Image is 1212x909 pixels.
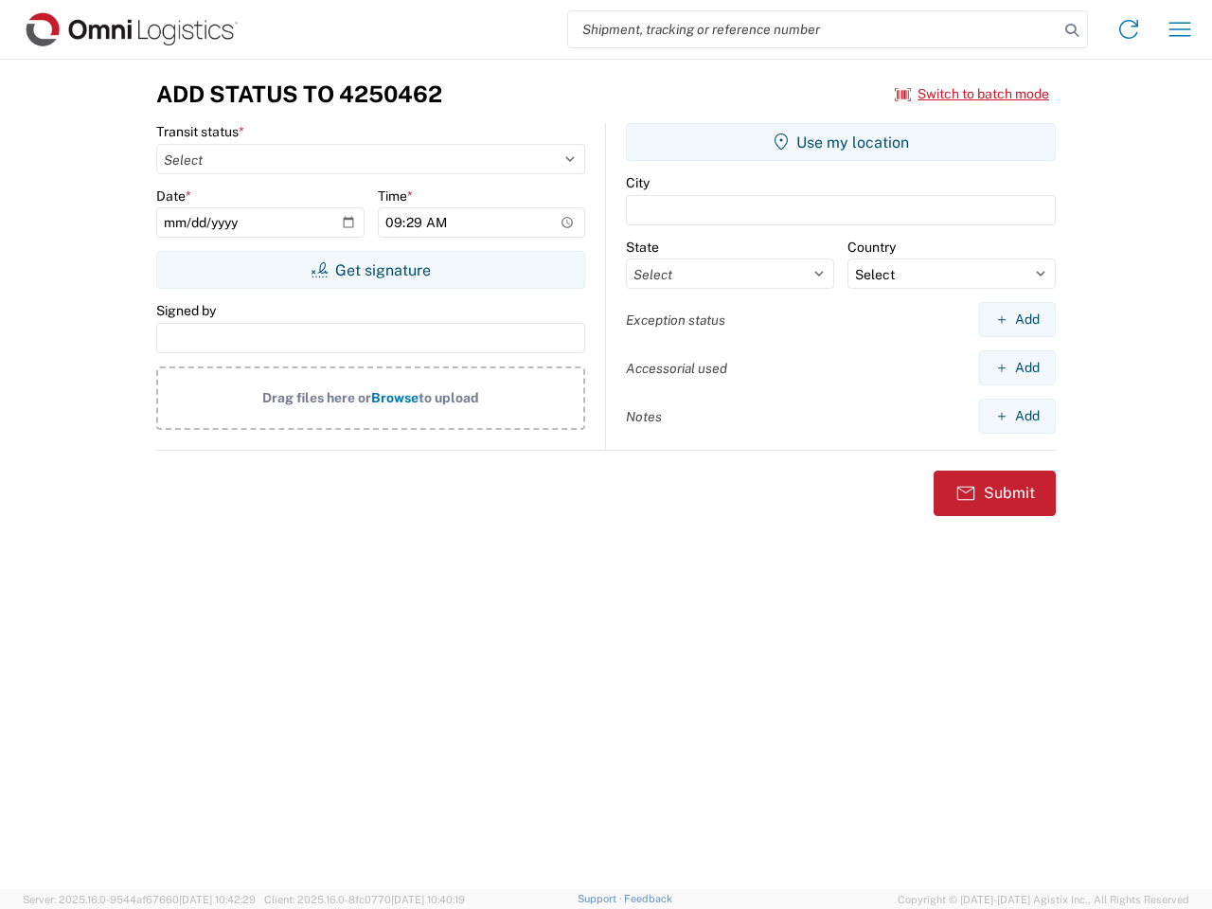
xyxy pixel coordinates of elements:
[626,360,727,377] label: Accessorial used
[626,312,725,329] label: Exception status
[895,79,1049,110] button: Switch to batch mode
[979,302,1056,337] button: Add
[179,894,256,905] span: [DATE] 10:42:29
[979,350,1056,385] button: Add
[23,894,256,905] span: Server: 2025.16.0-9544af67660
[979,399,1056,434] button: Add
[624,893,672,904] a: Feedback
[898,891,1189,908] span: Copyright © [DATE]-[DATE] Agistix Inc., All Rights Reserved
[847,239,896,256] label: Country
[264,894,465,905] span: Client: 2025.16.0-8fc0770
[156,187,191,205] label: Date
[578,893,625,904] a: Support
[156,302,216,319] label: Signed by
[626,239,659,256] label: State
[391,894,465,905] span: [DATE] 10:40:19
[626,408,662,425] label: Notes
[156,123,244,140] label: Transit status
[934,471,1056,516] button: Submit
[568,11,1059,47] input: Shipment, tracking or reference number
[419,390,479,405] span: to upload
[626,174,650,191] label: City
[378,187,413,205] label: Time
[626,123,1056,161] button: Use my location
[262,390,371,405] span: Drag files here or
[371,390,419,405] span: Browse
[156,80,442,108] h3: Add Status to 4250462
[156,251,585,289] button: Get signature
